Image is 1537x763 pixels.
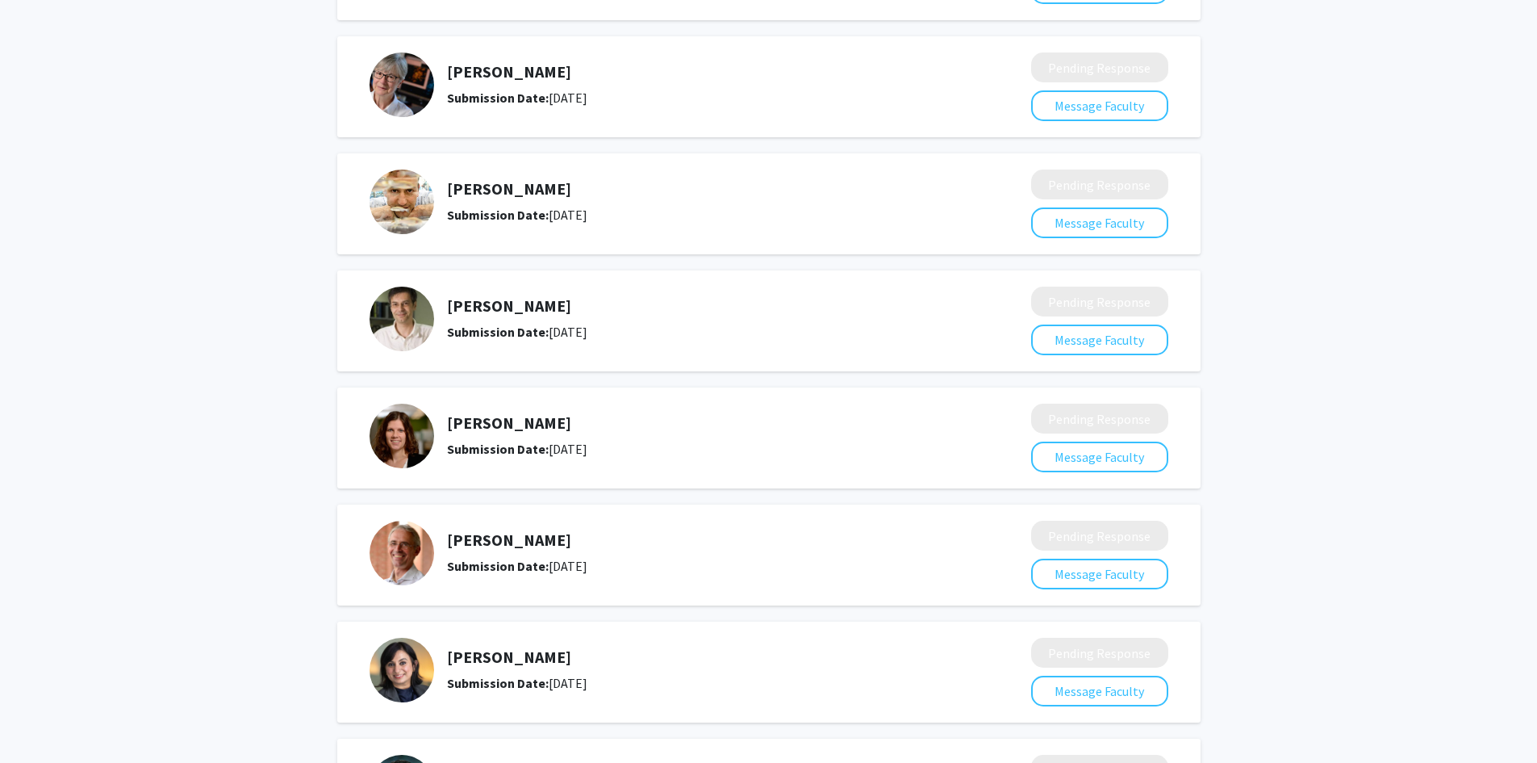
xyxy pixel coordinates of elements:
[447,558,549,574] b: Submission Date:
[370,638,434,702] img: Profile Picture
[1031,287,1168,317] button: Pending Response
[1031,683,1168,699] a: Message Faculty
[447,90,549,106] b: Submission Date:
[1031,566,1168,582] a: Message Faculty
[447,530,946,550] h5: [PERSON_NAME]
[12,690,69,751] iframe: Chat
[1031,332,1168,348] a: Message Faculty
[447,324,549,340] b: Submission Date:
[1031,215,1168,231] a: Message Faculty
[1031,559,1168,589] button: Message Faculty
[1031,404,1168,434] button: Pending Response
[447,675,549,691] b: Submission Date:
[447,62,946,82] h5: [PERSON_NAME]
[1031,521,1168,551] button: Pending Response
[1031,676,1168,706] button: Message Faculty
[1031,90,1168,121] button: Message Faculty
[370,404,434,468] img: Profile Picture
[447,648,946,667] h5: [PERSON_NAME]
[447,207,549,223] b: Submission Date:
[447,439,946,459] div: [DATE]
[447,88,946,107] div: [DATE]
[1031,52,1168,82] button: Pending Response
[1031,170,1168,199] button: Pending Response
[447,673,946,693] div: [DATE]
[370,521,434,585] img: Profile Picture
[370,170,434,234] img: Profile Picture
[1031,325,1168,355] button: Message Faculty
[1031,442,1168,472] button: Message Faculty
[1031,638,1168,668] button: Pending Response
[370,287,434,351] img: Profile Picture
[447,322,946,342] div: [DATE]
[447,179,946,199] h5: [PERSON_NAME]
[1031,208,1168,238] button: Message Faculty
[447,296,946,316] h5: [PERSON_NAME]
[447,413,946,433] h5: [PERSON_NAME]
[1031,449,1168,465] a: Message Faculty
[447,441,549,457] b: Submission Date:
[447,556,946,576] div: [DATE]
[1031,98,1168,114] a: Message Faculty
[370,52,434,117] img: Profile Picture
[447,205,946,224] div: [DATE]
